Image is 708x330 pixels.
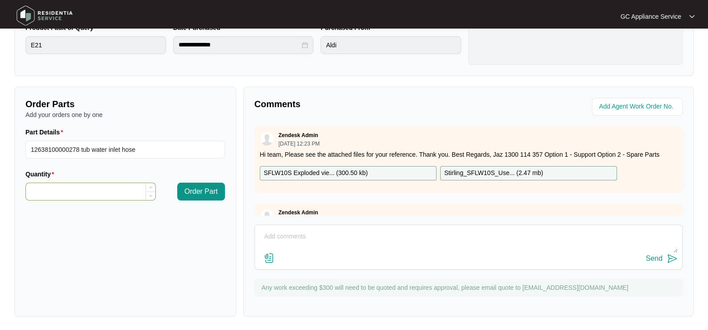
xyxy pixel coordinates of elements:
[279,209,318,216] p: Zendesk Admin
[689,14,695,19] img: dropdown arrow
[260,150,677,159] p: Hi team, Please see the attached files for your reference. Thank you. Best Regards, Jaz 1300 114 ...
[25,141,225,159] input: Part Details
[321,36,461,54] input: Purchased From
[667,253,678,264] img: send-icon.svg
[13,2,76,29] img: residentia service logo
[177,183,225,201] button: Order Part
[149,186,152,189] span: up
[262,283,678,292] p: Any work exceeding $300 will need to be quoted and requires approval, please email quote to [EMAI...
[149,194,152,197] span: down
[621,12,681,21] p: GC Appliance Service
[25,36,166,54] input: Product Fault or Query
[264,253,275,263] img: file-attachment-doc.svg
[184,186,218,197] span: Order Part
[279,132,318,139] p: Zendesk Admin
[646,253,678,265] button: Send
[260,209,274,223] img: user.svg
[279,141,320,146] p: [DATE] 12:23 PM
[25,128,67,137] label: Part Details
[146,183,155,192] span: Increase Value
[25,170,58,179] label: Quantity
[26,183,155,200] input: Quantity
[260,132,274,146] img: user.svg
[444,168,543,178] p: Stirling_SFLW10S_Use... ( 2.47 mb )
[599,101,677,112] input: Add Agent Work Order No.
[264,168,368,178] p: SFLW10S Exploded vie... ( 300.50 kb )
[146,192,155,200] span: Decrease Value
[254,98,462,110] p: Comments
[25,110,225,119] p: Add your orders one by one
[179,40,300,50] input: Date Purchased
[646,255,662,263] div: Send
[25,98,225,110] p: Order Parts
